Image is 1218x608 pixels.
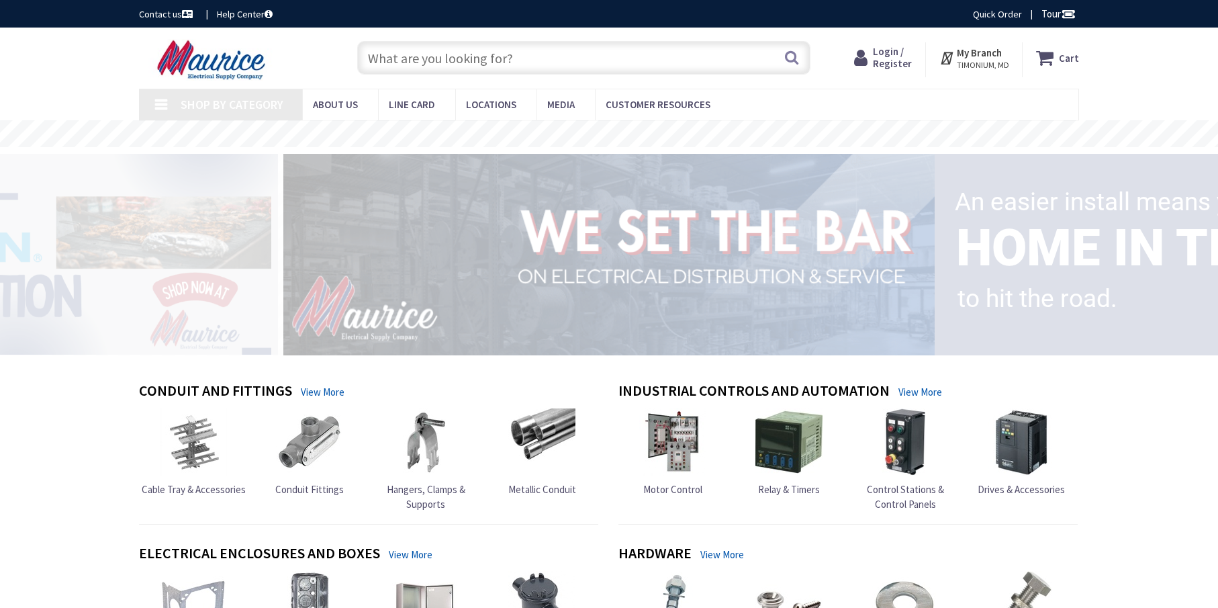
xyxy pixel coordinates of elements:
span: Customer Resources [606,98,710,111]
strong: My Branch [957,46,1002,59]
a: Relay & Timers Relay & Timers [755,408,823,496]
a: Motor Control Motor Control [639,408,706,496]
a: View More [301,385,344,399]
a: Metallic Conduit Metallic Conduit [508,408,576,496]
rs-layer: Free Same Day Pickup at 15 Locations [487,127,733,142]
a: View More [700,548,744,562]
a: Cart [1036,46,1079,70]
span: Drives & Accessories [978,483,1065,496]
h4: Electrical Enclosures and Boxes [139,545,380,564]
span: Line Card [389,98,435,111]
h4: Hardware [618,545,692,564]
h4: Conduit and Fittings [139,382,292,402]
img: Relay & Timers [755,408,823,476]
div: My Branch TIMONIUM, MD [939,46,1009,70]
img: 1_1.png [267,150,940,358]
span: About us [313,98,358,111]
img: Motor Control [639,408,706,476]
a: Login / Register [854,46,912,70]
span: TIMONIUM, MD [957,60,1009,71]
img: Conduit Fittings [276,408,343,476]
span: Motor Control [643,483,702,496]
span: Hangers, Clamps & Supports [387,483,465,510]
a: Hangers, Clamps & Supports Hangers, Clamps & Supports [371,408,481,511]
a: Contact us [139,7,195,21]
span: Metallic Conduit [508,483,576,496]
span: Cable Tray & Accessories [142,483,246,496]
span: Shop By Category [181,97,283,112]
span: Relay & Timers [758,483,820,496]
a: Control Stations & Control Panels Control Stations & Control Panels [850,408,960,511]
a: Conduit Fittings Conduit Fittings [275,408,344,496]
span: Login / Register [873,45,912,70]
img: Cable Tray & Accessories [160,408,227,476]
span: Media [547,98,575,111]
img: Hangers, Clamps & Supports [392,408,459,476]
img: Control Stations & Control Panels [872,408,939,476]
span: Tour [1041,7,1076,20]
strong: Cart [1059,46,1079,70]
span: Control Stations & Control Panels [867,483,944,510]
a: View More [389,548,432,562]
span: Conduit Fittings [275,483,344,496]
input: What are you looking for? [357,41,810,75]
span: Locations [466,98,516,111]
a: View More [898,385,942,399]
a: Drives & Accessories Drives & Accessories [978,408,1065,496]
h4: Industrial Controls and Automation [618,382,890,402]
rs-layer: to hit the road. [957,275,1117,322]
img: Maurice Electrical Supply Company [139,39,287,81]
a: Quick Order [973,7,1022,21]
a: Cable Tray & Accessories Cable Tray & Accessories [142,408,246,496]
img: Metallic Conduit [508,408,575,476]
a: Help Center [217,7,273,21]
img: Drives & Accessories [988,408,1055,476]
